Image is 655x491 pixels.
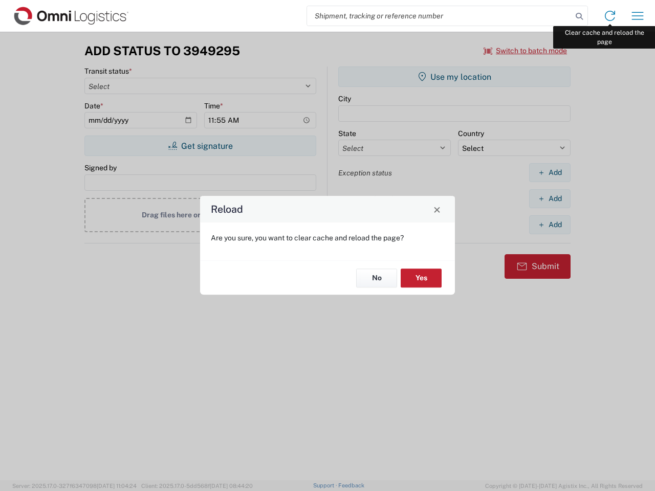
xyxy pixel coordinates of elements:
button: No [356,269,397,287]
button: Close [430,202,444,216]
button: Yes [401,269,442,287]
h4: Reload [211,202,243,217]
input: Shipment, tracking or reference number [307,6,572,26]
p: Are you sure, you want to clear cache and reload the page? [211,233,444,242]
